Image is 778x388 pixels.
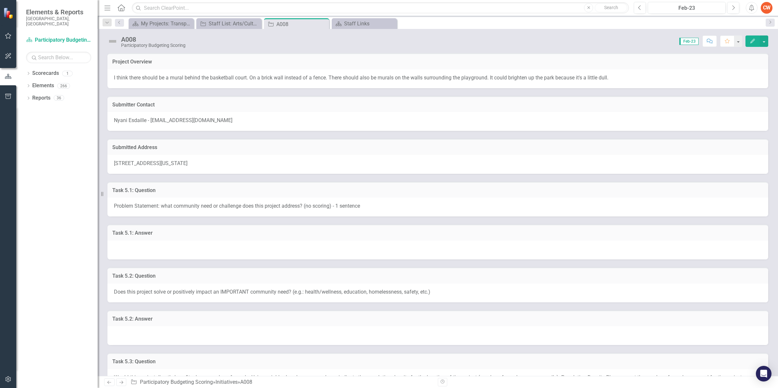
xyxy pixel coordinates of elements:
span: Search [604,5,618,10]
div: Open Intercom Messenger [756,366,771,381]
a: Participatory Budgeting Scoring [140,379,213,385]
a: Reports [32,94,50,102]
span: [STREET_ADDRESS][US_STATE] [114,160,188,166]
div: A008 [240,379,252,385]
a: Staff List: Arts/Culture [198,20,260,28]
div: Staff List: Arts/Culture [209,20,260,28]
a: Staff Links [333,20,395,28]
input: Search Below... [26,52,91,63]
h3: Task 5.2: Answer [112,316,763,322]
div: Participatory Budgeting Scoring [121,43,186,48]
span: Feb-23 [679,38,699,45]
img: ClearPoint Strategy [3,7,15,19]
div: A008 [276,20,327,28]
span: Elements & Reports [26,8,91,16]
h3: Task 5.1: Answer [112,230,763,236]
div: A008 [121,36,186,43]
p: I think there should be a mural behind the basketball court. On a brick wall instead of a fence. ... [114,74,762,82]
span: Problem Statement: what community need or challenge does this project address? (no scoring) - 1 s... [114,203,360,209]
button: CW [761,2,772,14]
span: Does this project solve or positively impact an IMPORTANT community need? (e.g.: health/wellness,... [114,289,430,295]
input: Search ClearPoint... [132,2,629,14]
div: Feb-23 [650,4,723,12]
h3: Submitter Contact [112,102,763,108]
h3: Task 5.3: Question [112,359,763,365]
img: Not Defined [107,36,118,47]
a: My Projects: Transportation [130,20,192,28]
h3: Task 5.2: Question [112,273,763,279]
a: Elements [32,82,54,90]
div: My Projects: Transportation [141,20,192,28]
a: Scorecards [32,70,59,77]
button: Search [595,3,627,12]
small: [GEOGRAPHIC_DATA], [GEOGRAPHIC_DATA] [26,16,91,27]
div: 36 [54,95,64,101]
div: Staff Links [344,20,395,28]
a: Initiatives [215,379,238,385]
span: Would this project directly benefit a large number of people: Using neighborhood compass, please ... [114,374,742,388]
div: 266 [57,83,70,89]
h3: Task 5.1: Question [112,187,763,193]
a: Participatory Budgeting Scoring [26,36,91,44]
button: Feb-23 [648,2,726,14]
div: 1 [62,71,73,76]
span: Nyani Esdaille - [EMAIL_ADDRESS][DOMAIN_NAME] [114,117,232,123]
h3: Submitted Address [112,145,763,150]
div: » » [131,379,433,386]
h3: Project Overview [112,59,763,65]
